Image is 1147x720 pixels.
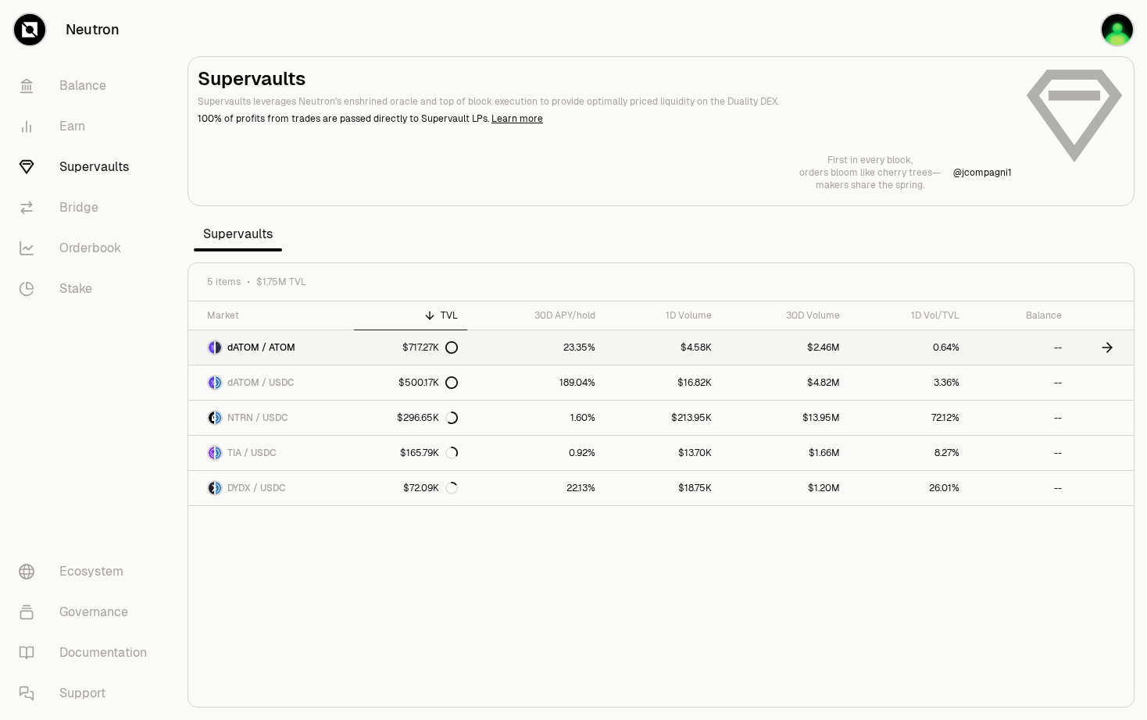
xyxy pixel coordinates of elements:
div: TVL [363,309,458,322]
a: 23.35% [467,330,605,365]
a: $4.58K [605,330,721,365]
a: First in every block,orders bloom like cherry trees—makers share the spring. [799,154,941,191]
a: $717.27K [354,330,467,365]
a: $500.17K [354,365,467,400]
a: -- [969,471,1071,505]
a: @jcompagni1 [953,166,1012,179]
a: -- [969,330,1071,365]
a: 3.36% [849,365,970,400]
a: $296.65K [354,401,467,435]
div: 30D Volume [731,309,840,322]
a: $13.70K [605,436,721,470]
a: $2.46M [721,330,849,365]
a: Orderbook [6,228,169,269]
a: 26.01% [849,471,970,505]
a: Earn [6,106,169,147]
a: Supervaults [6,147,169,187]
a: TIA LogoUSDC LogoTIA / USDC [188,436,354,470]
img: USDC Logo [216,376,221,389]
img: dATOM Logo [209,376,214,389]
img: dATOM Logo [209,341,214,354]
img: 171 [1102,14,1133,45]
span: $1.75M TVL [256,276,306,288]
a: -- [969,401,1071,435]
div: $717.27K [402,341,458,354]
a: 72.12% [849,401,970,435]
a: $1.66M [721,436,849,470]
div: 30D APY/hold [477,309,595,322]
p: 100% of profits from trades are passed directly to Supervault LPs. [198,112,1012,126]
a: Support [6,673,169,714]
span: NTRN / USDC [227,412,288,424]
p: First in every block, [799,154,941,166]
span: dATOM / USDC [227,376,295,389]
a: $16.82K [605,365,721,400]
a: -- [969,436,1071,470]
a: $1.20M [721,471,849,505]
a: 22.13% [467,471,605,505]
div: $165.79K [400,447,458,459]
div: 1D Volume [614,309,712,322]
p: orders bloom like cherry trees— [799,166,941,179]
img: TIA Logo [209,447,214,459]
img: NTRN Logo [209,412,214,424]
a: $4.82M [721,365,849,400]
a: $165.79K [354,436,467,470]
div: Market [207,309,345,322]
a: 0.92% [467,436,605,470]
a: dATOM LogoATOM LogodATOM / ATOM [188,330,354,365]
a: DYDX LogoUSDC LogoDYDX / USDC [188,471,354,505]
img: USDC Logo [216,482,221,494]
a: $18.75K [605,471,721,505]
a: Learn more [491,112,543,125]
a: Documentation [6,633,169,673]
img: DYDX Logo [209,482,214,494]
a: 8.27% [849,436,970,470]
div: $296.65K [397,412,458,424]
img: USDC Logo [216,412,221,424]
img: ATOM Logo [216,341,221,354]
a: Balance [6,66,169,106]
div: 1D Vol/TVL [859,309,960,322]
a: $213.95K [605,401,721,435]
p: Supervaults leverages Neutron's enshrined oracle and top of block execution to provide optimally ... [198,94,1012,109]
span: dATOM / ATOM [227,341,295,354]
a: Ecosystem [6,551,169,592]
div: Balance [978,309,1062,322]
span: 5 items [207,276,241,288]
a: 0.64% [849,330,970,365]
span: DYDX / USDC [227,482,286,494]
a: -- [969,365,1071,400]
a: dATOM LogoUSDC LogodATOM / USDC [188,365,354,400]
img: USDC Logo [216,447,221,459]
a: $13.95M [721,401,849,435]
p: makers share the spring. [799,179,941,191]
div: $72.09K [403,482,458,494]
h2: Supervaults [198,66,1012,91]
a: 1.60% [467,401,605,435]
a: $72.09K [354,471,467,505]
p: @ jcompagni1 [953,166,1012,179]
div: $500.17K [398,376,458,389]
a: 189.04% [467,365,605,400]
a: Bridge [6,187,169,228]
span: Supervaults [194,219,282,250]
a: Governance [6,592,169,633]
a: Stake [6,269,169,309]
span: TIA / USDC [227,447,277,459]
a: NTRN LogoUSDC LogoNTRN / USDC [188,401,354,435]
